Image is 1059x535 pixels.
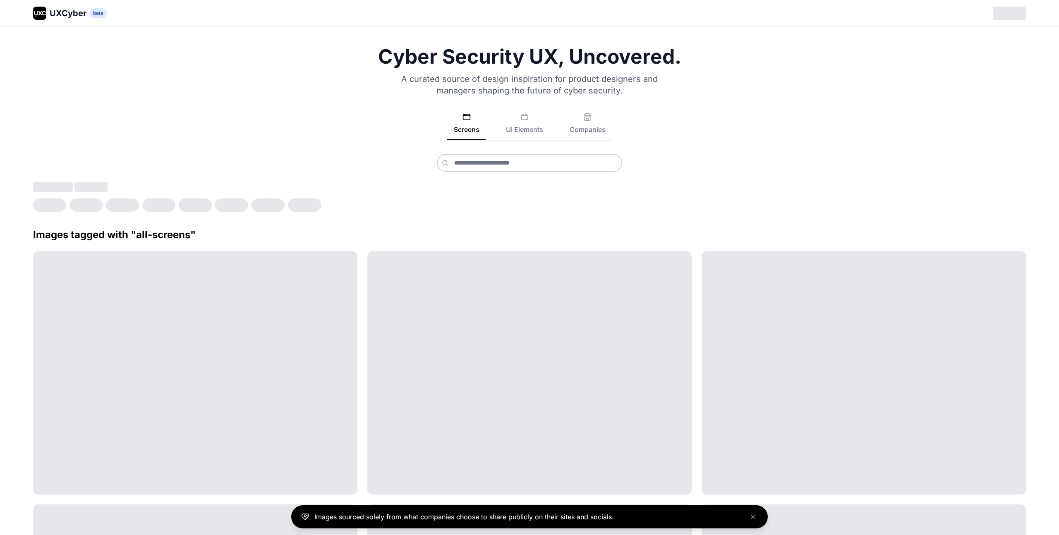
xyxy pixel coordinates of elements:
[447,113,486,140] button: Screens
[391,73,668,96] p: A curated source of design inspiration for product designers and managers shaping the future of c...
[314,512,614,522] p: Images sourced solely from what companies choose to share publicly on their sites and socials.
[50,7,86,19] span: UXCyber
[90,8,107,18] span: beta
[499,113,550,140] button: UI Elements
[34,9,46,17] span: UXC
[33,228,1026,241] h2: Images tagged with " all-screens "
[563,113,612,140] button: Companies
[33,7,107,20] a: UXCUXCyberbeta
[748,512,758,522] button: Close banner
[33,47,1026,67] h1: Cyber Security UX, Uncovered.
